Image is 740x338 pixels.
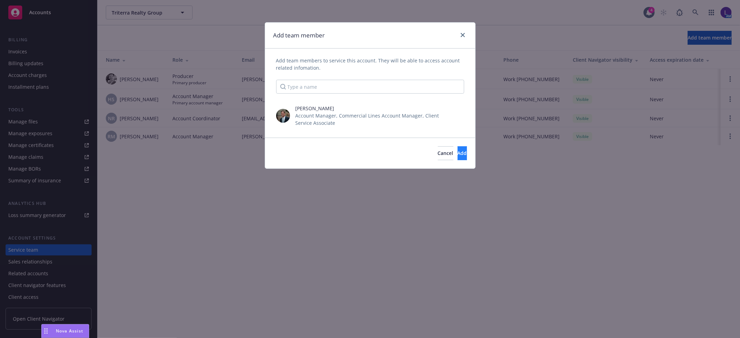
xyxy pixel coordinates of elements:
span: Nova Assist [56,328,83,334]
button: Cancel [438,146,453,160]
span: Add [458,150,467,156]
div: photo[PERSON_NAME]Account Manager, Commercial Lines Account Manager, Client Service Associate [265,102,475,129]
button: Add [458,146,467,160]
span: [PERSON_NAME] [296,105,450,112]
button: Nova Assist [41,324,89,338]
span: Cancel [438,150,453,156]
a: close [459,31,467,39]
div: Drag to move [42,324,50,338]
span: Account Manager, Commercial Lines Account Manager, Client Service Associate [296,112,450,127]
img: photo [276,109,290,123]
input: Type a name [276,80,464,94]
h1: Add team member [273,31,325,40]
span: Add team members to service this account. They will be able to access account related infomation. [276,57,464,71]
